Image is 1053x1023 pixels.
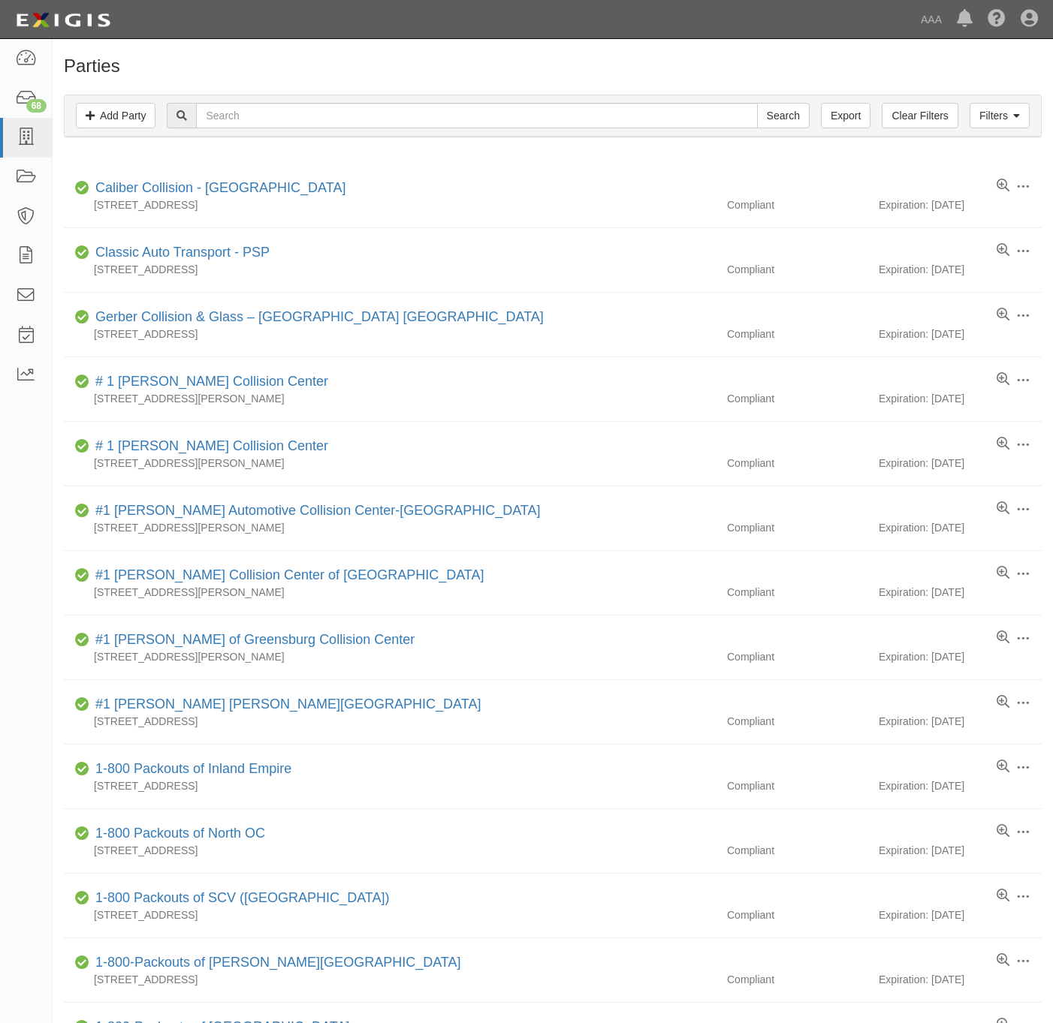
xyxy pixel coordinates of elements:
[716,972,879,987] div: Compliant
[75,958,89,968] i: Compliant
[64,778,716,793] div: [STREET_ADDRESS]
[75,312,89,323] i: Compliant
[95,245,270,260] a: Classic Auto Transport - PSP
[76,103,155,128] a: Add Party
[997,566,1009,581] a: View results summary
[879,585,1042,600] div: Expiration: [DATE]
[64,456,716,471] div: [STREET_ADDRESS][PERSON_NAME]
[879,197,1042,212] div: Expiration: [DATE]
[95,761,291,776] a: 1-800 Packouts of Inland Empire
[997,630,1009,645] a: View results summary
[196,103,757,128] input: Search
[95,309,544,324] a: Gerber Collision & Glass – [GEOGRAPHIC_DATA] [GEOGRAPHIC_DATA]
[879,456,1042,471] div: Expiration: [DATE]
[89,889,389,908] div: 1-800 Packouts of SCV (Santa Clarita Valley)
[64,843,716,858] div: [STREET_ADDRESS]
[997,437,1009,452] a: View results summary
[879,714,1042,729] div: Expiration: [DATE]
[89,243,270,263] div: Classic Auto Transport - PSP
[11,7,115,34] img: logo-5460c22ac91f19d4615b14bd174203de0afe785f0fc80cf4dbbc73dc1793850b.png
[716,391,879,406] div: Compliant
[75,570,89,581] i: Compliant
[95,826,265,841] a: 1-800 Packouts of North OC
[64,520,716,535] div: [STREET_ADDRESS][PERSON_NAME]
[26,99,47,113] div: 68
[879,649,1042,664] div: Expiration: [DATE]
[970,103,1030,128] a: Filters
[64,262,716,277] div: [STREET_ADDRESS]
[89,308,544,327] div: Gerber Collision & Glass – Houston Brighton
[757,103,810,128] input: Search
[64,907,716,922] div: [STREET_ADDRESS]
[95,374,328,389] a: # 1 [PERSON_NAME] Collision Center
[879,843,1042,858] div: Expiration: [DATE]
[821,103,870,128] a: Export
[716,197,879,212] div: Compliant
[95,632,415,647] a: #1 [PERSON_NAME] of Greensburg Collision Center
[879,391,1042,406] div: Expiration: [DATE]
[716,778,879,793] div: Compliant
[95,503,541,518] a: #1 [PERSON_NAME] Automotive Collision Center-[GEOGRAPHIC_DATA]
[997,372,1009,387] a: View results summary
[75,635,89,645] i: Compliant
[882,103,958,128] a: Clear Filters
[997,243,1009,258] a: View results summary
[879,907,1042,922] div: Expiration: [DATE]
[716,843,879,858] div: Compliant
[64,326,716,342] div: [STREET_ADDRESS]
[716,262,879,277] div: Compliant
[716,585,879,600] div: Compliant
[95,567,484,582] a: #1 [PERSON_NAME] Collision Center of [GEOGRAPHIC_DATA]
[64,714,716,729] div: [STREET_ADDRESS]
[95,697,481,712] a: #1 [PERSON_NAME] [PERSON_NAME][GEOGRAPHIC_DATA]
[716,456,879,471] div: Compliant
[89,630,415,650] div: #1 Cochran of Greensburg Collision Center
[64,585,716,600] div: [STREET_ADDRESS][PERSON_NAME]
[89,695,481,715] div: #1 Cochran Robinson Township
[716,907,879,922] div: Compliant
[89,501,541,521] div: #1 Cochran Automotive Collision Center-Monroeville
[879,326,1042,342] div: Expiration: [DATE]
[75,183,89,194] i: Compliant
[95,955,460,970] a: 1-800-Packouts of [PERSON_NAME][GEOGRAPHIC_DATA]
[879,972,1042,987] div: Expiration: [DATE]
[89,566,484,585] div: #1 Cochran Collision Center of Greensburg
[75,829,89,839] i: Compliant
[997,824,1009,839] a: View results summary
[89,824,265,844] div: 1-800 Packouts of North OC
[75,377,89,387] i: Compliant
[716,326,879,342] div: Compliant
[75,764,89,775] i: Compliant
[997,501,1009,516] a: View results summary
[997,308,1009,323] a: View results summary
[716,520,879,535] div: Compliant
[879,778,1042,793] div: Expiration: [DATE]
[64,197,716,212] div: [STREET_ADDRESS]
[997,695,1009,710] a: View results summary
[75,700,89,710] i: Compliant
[89,760,291,779] div: 1-800 Packouts of Inland Empire
[988,11,1006,29] i: Help Center - Complianz
[75,893,89,904] i: Compliant
[64,391,716,406] div: [STREET_ADDRESS][PERSON_NAME]
[64,649,716,664] div: [STREET_ADDRESS][PERSON_NAME]
[89,437,328,456] div: # 1 Cochran Collision Center
[89,953,460,973] div: 1-800-Packouts of Beverly Hills
[716,714,879,729] div: Compliant
[75,248,89,258] i: Compliant
[89,372,328,392] div: # 1 Cochran Collision Center
[95,890,389,905] a: 1-800 Packouts of SCV ([GEOGRAPHIC_DATA])
[997,889,1009,904] a: View results summary
[75,441,89,452] i: Compliant
[95,180,345,195] a: Caliber Collision - [GEOGRAPHIC_DATA]
[716,649,879,664] div: Compliant
[64,972,716,987] div: [STREET_ADDRESS]
[997,760,1009,775] a: View results summary
[89,179,345,198] div: Caliber Collision - Gainesville
[879,262,1042,277] div: Expiration: [DATE]
[95,438,328,453] a: # 1 [PERSON_NAME] Collision Center
[64,56,1042,76] h1: Parties
[997,953,1009,968] a: View results summary
[879,520,1042,535] div: Expiration: [DATE]
[997,179,1009,194] a: View results summary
